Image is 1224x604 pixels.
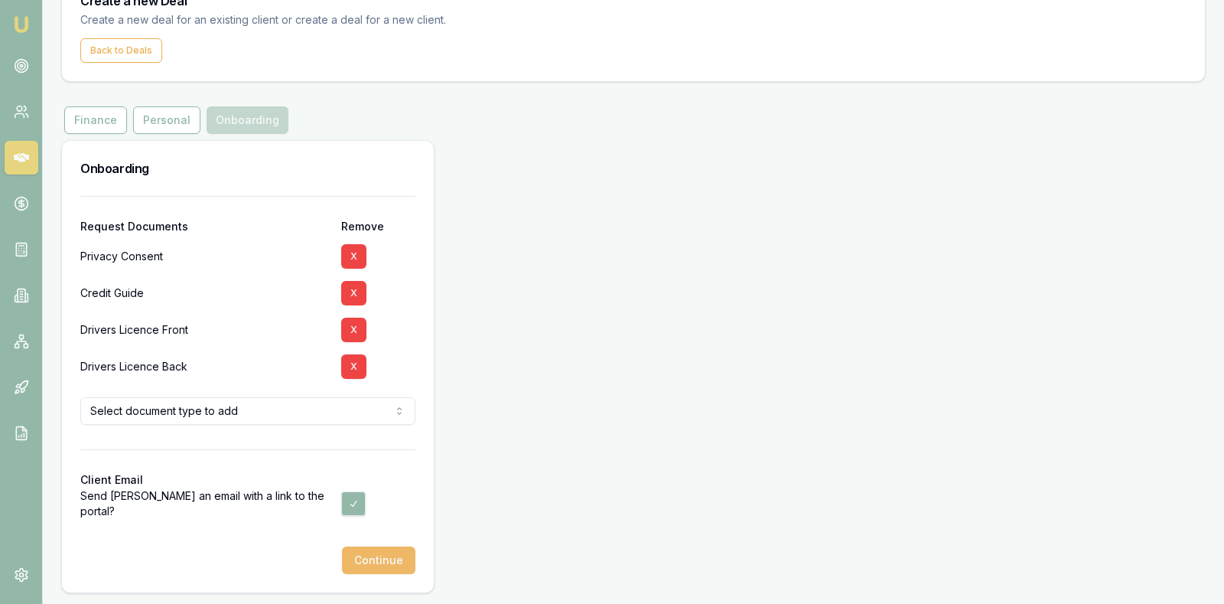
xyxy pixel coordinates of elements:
[80,221,329,232] div: Request Documents
[80,275,329,312] div: Credit Guide
[80,38,162,63] button: Back to Deals
[80,238,329,275] div: Privacy Consent
[341,354,366,379] button: X
[342,547,415,574] button: Continue
[341,244,366,269] button: X
[80,11,472,29] p: Create a new deal for an existing client or create a deal for a new client.
[80,159,415,178] h3: Onboarding
[341,281,366,305] button: X
[12,15,31,34] img: emu-icon-u.png
[341,221,416,232] div: Remove
[64,106,127,134] button: Finance
[80,312,329,348] div: Drivers Licence Front
[80,475,415,485] div: Client Email
[80,348,329,385] div: Drivers Licence Back
[80,488,329,519] label: Send [PERSON_NAME] an email with a link to the portal?
[341,318,366,342] button: X
[133,106,200,134] button: Personal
